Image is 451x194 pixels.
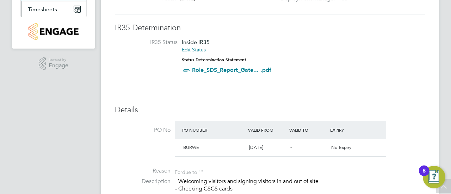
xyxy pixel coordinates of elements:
[331,144,351,150] span: No Expiry
[122,39,178,46] label: IR35 Status
[115,105,425,115] h3: Details
[290,144,292,150] span: -
[20,23,87,40] a: Go to home page
[182,46,206,53] a: Edit Status
[39,57,69,70] a: Powered byEngage
[28,6,57,13] span: Timesheets
[183,144,199,150] span: BURWE
[175,167,203,175] div: For due to ""
[249,144,263,150] span: [DATE]
[49,57,68,63] span: Powered by
[115,23,425,33] h3: IR35 Determination
[180,124,246,136] div: PO Number
[21,1,86,17] button: Timesheets
[182,39,210,45] span: Inside IR35
[328,124,370,136] div: Expiry
[29,23,78,40] img: countryside-properties-logo-retina.png
[422,171,426,180] div: 8
[115,167,171,175] label: Reason
[423,166,445,188] button: Open Resource Center, 8 new notifications
[288,124,329,136] div: Valid To
[115,126,171,134] label: PO No
[49,63,68,69] span: Engage
[182,57,246,62] strong: Status Determination Statement
[115,178,171,185] label: Description
[192,67,271,73] a: Role_SDS_Report_Gate... .pdf
[246,124,288,136] div: Valid From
